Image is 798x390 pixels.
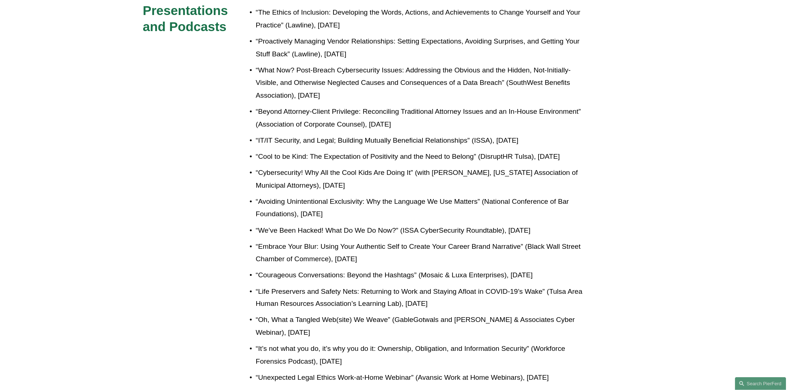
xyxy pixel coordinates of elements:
[256,166,591,192] p: “Cybersecurity! Why All the Cool Kids Are Doing It” (with [PERSON_NAME], [US_STATE] Association o...
[256,224,591,237] p: “We’ve Been Hacked! What Do We Do Now?” (ISSA CyberSecurity Roundtable), [DATE]
[256,269,591,282] p: “Courageous Conversations: Beyond the Hashtags” (Mosaic & Luxa Enterprises), [DATE]
[256,285,591,311] p: “Life Preservers and Safety Nets: Returning to Work and Staying Afloat in COVID-19’s Wake” (Tulsa...
[256,64,591,102] p: “What Now? Post-Breach Cybersecurity Issues: Addressing the Obvious and the Hidden, Not-Initially...
[256,343,591,368] p: “It’s not what you do, it’s why you do it: Ownership, Obligation, and Information Security” (Work...
[256,240,591,266] p: “Embrace Your Blur: Using Your Authentic Self to Create Your Career Brand Narrative” (Black Wall ...
[735,377,786,390] a: Search this site
[256,105,591,131] p: “Beyond Attorney-Client Privilege: Reconciling Traditional Attorney Issues and an In-House Enviro...
[256,35,591,60] p: “Proactively Managing Vendor Relationships: Setting Expectations, Avoiding Surprises, and Getting...
[256,134,591,147] p: “IT/IT Security, and Legal; Building Mutually Beneficial Relationships” (ISSA), [DATE]
[256,372,591,385] p: “Unexpected Legal Ethics Work-at-Home Webinar” (Avansic Work at Home Webinars), [DATE]
[256,6,591,31] p: “The Ethics of Inclusion: Developing the Words, Actions, and Achievements to Change Yourself and ...
[256,314,591,339] p: “Oh, What a Tangled Web(site) We Weave” (GableGotwals and [PERSON_NAME] & Associates Cyber Webina...
[256,150,591,163] p: “Cool to be Kind: The Expectation of Positivity and the Need to Belong” (DisruptHR Tulsa), [DATE]
[256,195,591,221] p: “Avoiding Unintentional Exclusivity: Why the Language We Use Matters” (National Conference of Bar...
